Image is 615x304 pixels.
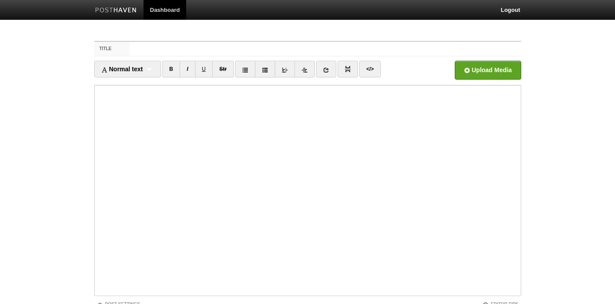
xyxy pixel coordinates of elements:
[219,66,227,72] del: Str
[212,61,234,77] a: Str
[162,61,180,77] a: B
[94,42,130,56] label: Title
[180,61,195,77] a: I
[101,66,143,73] span: Normal text
[359,61,381,77] a: </>
[345,66,351,72] img: pagebreak-icon.png
[95,7,137,14] img: Posthaven-bar
[195,61,213,77] a: U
